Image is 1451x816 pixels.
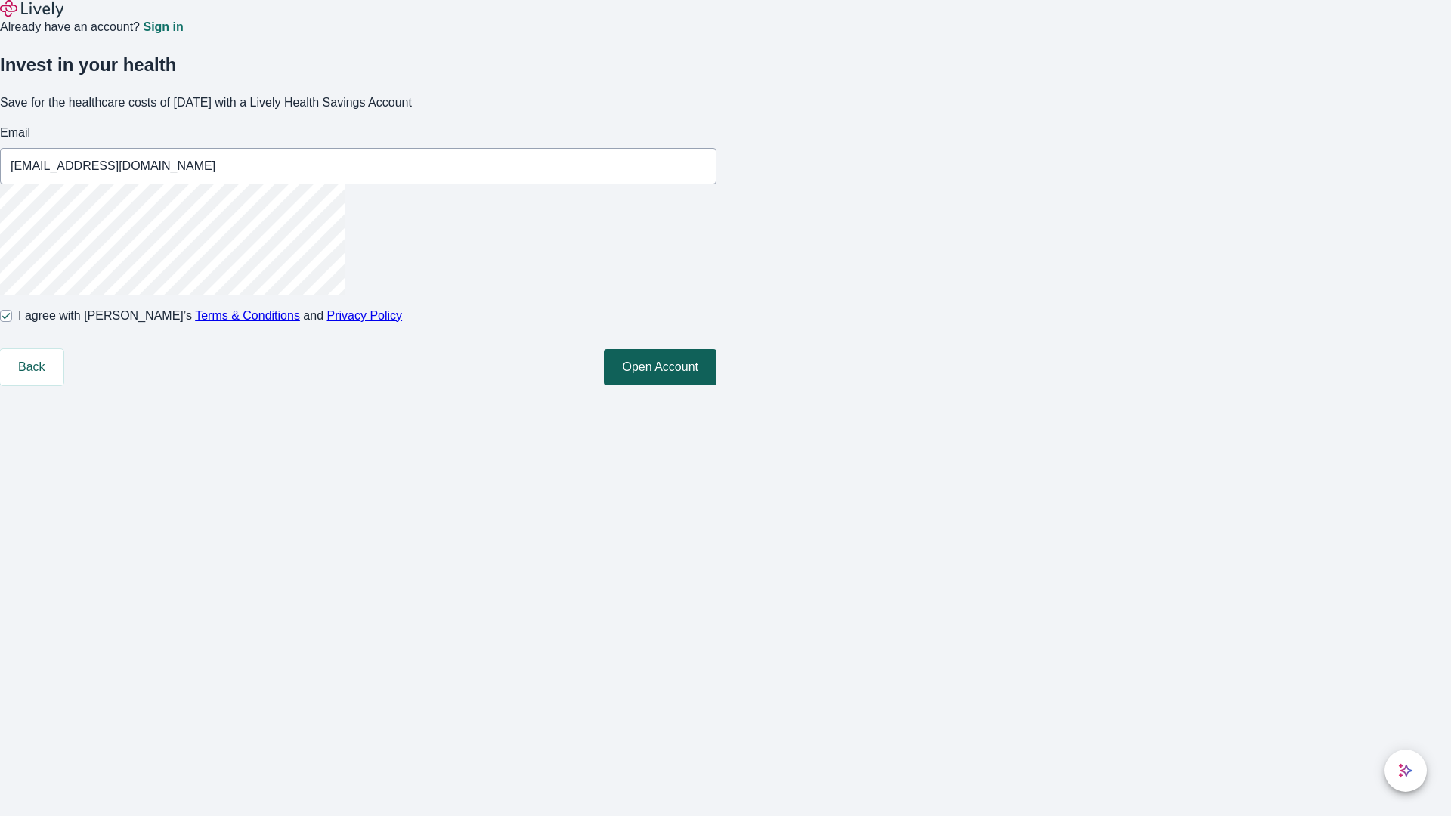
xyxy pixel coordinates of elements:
a: Terms & Conditions [195,309,300,322]
a: Sign in [143,21,183,33]
button: chat [1384,750,1427,792]
span: I agree with [PERSON_NAME]’s and [18,307,402,325]
svg: Lively AI Assistant [1398,763,1413,778]
button: Open Account [604,349,716,385]
a: Privacy Policy [327,309,403,322]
